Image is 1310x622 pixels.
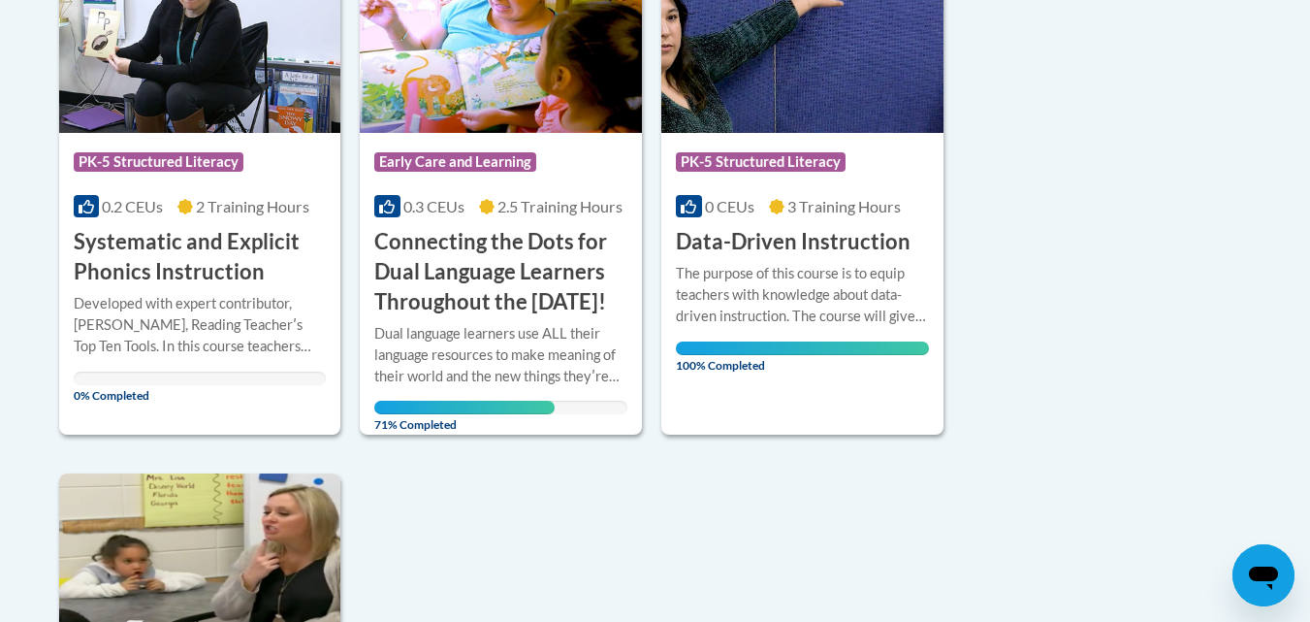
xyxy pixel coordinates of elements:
[374,152,536,172] span: Early Care and Learning
[1232,544,1294,606] iframe: Button to launch messaging window
[676,152,846,172] span: PK-5 Structured Literacy
[374,323,627,387] div: Dual language learners use ALL their language resources to make meaning of their world and the ne...
[497,197,623,215] span: 2.5 Training Hours
[787,197,901,215] span: 3 Training Hours
[74,152,243,172] span: PK-5 Structured Literacy
[676,227,911,257] h3: Data-Driven Instruction
[74,293,327,357] div: Developed with expert contributor, [PERSON_NAME], Reading Teacherʹs Top Ten Tools. In this course...
[705,197,754,215] span: 0 CEUs
[676,342,929,373] span: 100% Completed
[403,197,464,215] span: 0.3 CEUs
[102,197,163,215] span: 0.2 CEUs
[374,401,554,414] div: Your progress
[74,227,327,287] h3: Systematic and Explicit Phonics Instruction
[196,197,309,215] span: 2 Training Hours
[374,227,627,316] h3: Connecting the Dots for Dual Language Learners Throughout the [DATE]!
[374,401,554,432] span: 71% Completed
[676,342,929,355] div: Your progress
[676,263,929,327] div: The purpose of this course is to equip teachers with knowledge about data-driven instruction. The...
